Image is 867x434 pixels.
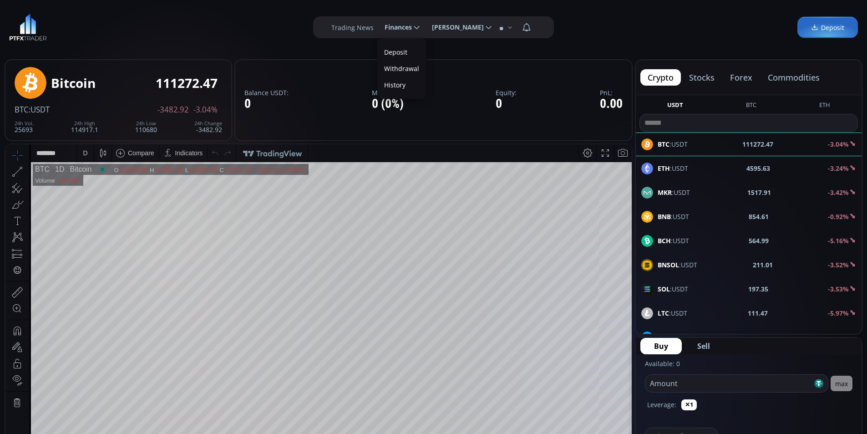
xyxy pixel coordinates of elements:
div: Bitcoin [59,21,86,29]
div: O [108,22,113,29]
span: :USDT [658,308,687,318]
button: commodities [761,69,827,86]
div: BTC [30,21,44,29]
div: 0 [496,97,517,111]
b: BNB [658,212,671,221]
div: 114917.1 [71,121,98,133]
div: Toggle Percentage [578,361,591,378]
div: Toggle Log Scale [591,361,606,378]
div: Compare [122,5,149,12]
div: 24h Low [135,121,157,126]
b: -5.16% [828,236,849,245]
div: 10.445K [53,33,75,40]
span: :USDT [658,284,688,294]
div: 111272.47 [219,22,247,29]
b: 211.01 [753,260,773,270]
label: Available: 0 [645,359,680,368]
div: 0 [244,97,289,111]
b: -3.42% [828,188,849,197]
div: 1d [103,366,110,373]
div: 111272.47 [156,76,218,90]
label: Balance USDT: [244,89,289,96]
div: 24h Change [194,121,222,126]
div: 24h High [71,121,98,126]
div: H [144,22,149,29]
span: -3482.92 [157,106,189,114]
b: 197.35 [748,284,768,294]
div: Indicators [170,5,198,12]
div: Market open [93,21,101,29]
div: Toggle Auto Scale [606,361,624,378]
b: MKR [658,188,672,197]
div: 0 (0%) [372,97,413,111]
div: 24h Vol. [15,121,34,126]
span: Finances [378,18,412,36]
label: PnL: [600,89,623,96]
div: −2221.12 (−1.96%) [249,22,300,29]
div: log [594,366,603,373]
span: Deposit [811,23,844,32]
b: 111.47 [748,308,768,318]
b: -3.24% [828,164,849,173]
div: 0.00 [600,97,623,111]
b: SOL [658,285,670,293]
div: 25693 [15,121,34,133]
div: C [214,22,219,29]
div: 110929.48 [183,22,211,29]
b: LTC [658,309,669,317]
div: Hide Drawings Toolbar [21,340,25,352]
div: -3482.92 [194,121,222,133]
b: ETH [658,164,670,173]
span: :USDT [29,104,50,115]
b: -3.52% [828,260,849,269]
b: 24.59 [751,332,768,342]
div: L [180,22,183,29]
div: 113667.28 [149,22,177,29]
b: BNSOL [658,260,679,269]
div:  [8,122,15,130]
a: Deposit [380,45,424,59]
button: BTC [742,101,760,112]
div: Bitcoin [51,76,96,90]
button: forex [723,69,760,86]
b: 4595.63 [746,163,770,173]
b: 1517.91 [747,188,771,197]
span: 11:56:04 (UTC) [522,366,566,373]
button: ETH [816,101,834,112]
div: 1D [44,21,59,29]
a: Deposit [797,17,858,38]
b: -3.53% [828,285,849,293]
span: Buy [654,341,668,352]
button: Buy [640,338,682,354]
b: -0.92% [828,212,849,221]
b: BCH [658,236,671,245]
span: [PERSON_NAME] [426,18,484,36]
div: Volume [30,33,49,40]
button: stocks [682,69,722,86]
span: :USDT [658,332,691,342]
b: -5.97% [828,309,849,317]
img: LOGO [9,14,47,41]
div: 5y [33,366,40,373]
div: 110680 [135,121,157,133]
div: 113493.59 [114,22,142,29]
span: :USDT [658,260,697,270]
div: D [77,5,82,12]
div: 5d [90,366,97,373]
div: auto [609,366,621,373]
label: Leverage: [647,400,676,409]
span: :USDT [658,236,689,245]
label: Withdrawal [380,61,424,76]
div: 1y [46,366,53,373]
span: -3.04% [193,106,218,114]
span: :USDT [658,163,688,173]
span: BTC [15,104,29,115]
button: USDT [664,101,687,112]
div: Go to [122,361,137,378]
b: 564.99 [749,236,769,245]
b: 854.61 [749,212,769,221]
button: Sell [684,338,724,354]
span: :USDT [658,188,690,197]
button: ✕1 [681,399,697,410]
